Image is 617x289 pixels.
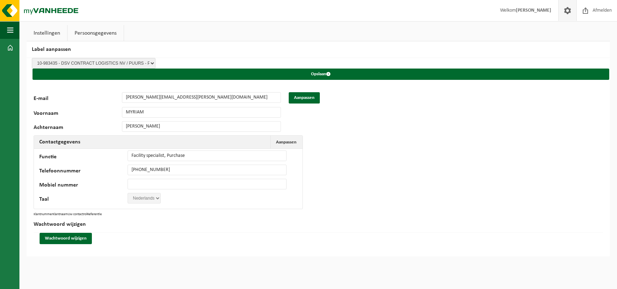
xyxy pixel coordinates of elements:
th: Klantnaam [53,213,68,216]
button: Wachtwoord wijzigen [40,233,92,244]
a: Persoonsgegevens [67,25,124,41]
select: '; '; '; [128,193,161,204]
strong: [PERSON_NAME] [516,8,551,13]
label: Taal [39,196,128,204]
a: Instellingen [27,25,67,41]
label: Achternaam [34,125,122,132]
input: E-mail [122,92,281,103]
span: Aanpassen [276,140,296,144]
label: Mobiel nummer [39,182,128,189]
th: Uw contactrol [68,213,87,216]
label: E-mail [34,96,122,104]
label: Functie [39,154,128,161]
button: Opslaan [33,69,609,80]
th: Klantnummer [34,213,53,216]
h2: Contactgegevens [34,136,86,148]
h2: Label aanpassen [27,41,610,58]
button: Aanpassen [270,136,302,148]
th: Referentie [87,213,102,216]
label: Voornaam [34,111,122,118]
button: Aanpassen [289,92,320,104]
label: Telefoonnummer [39,168,128,175]
h2: Wachtwoord wijzigen [34,216,603,233]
